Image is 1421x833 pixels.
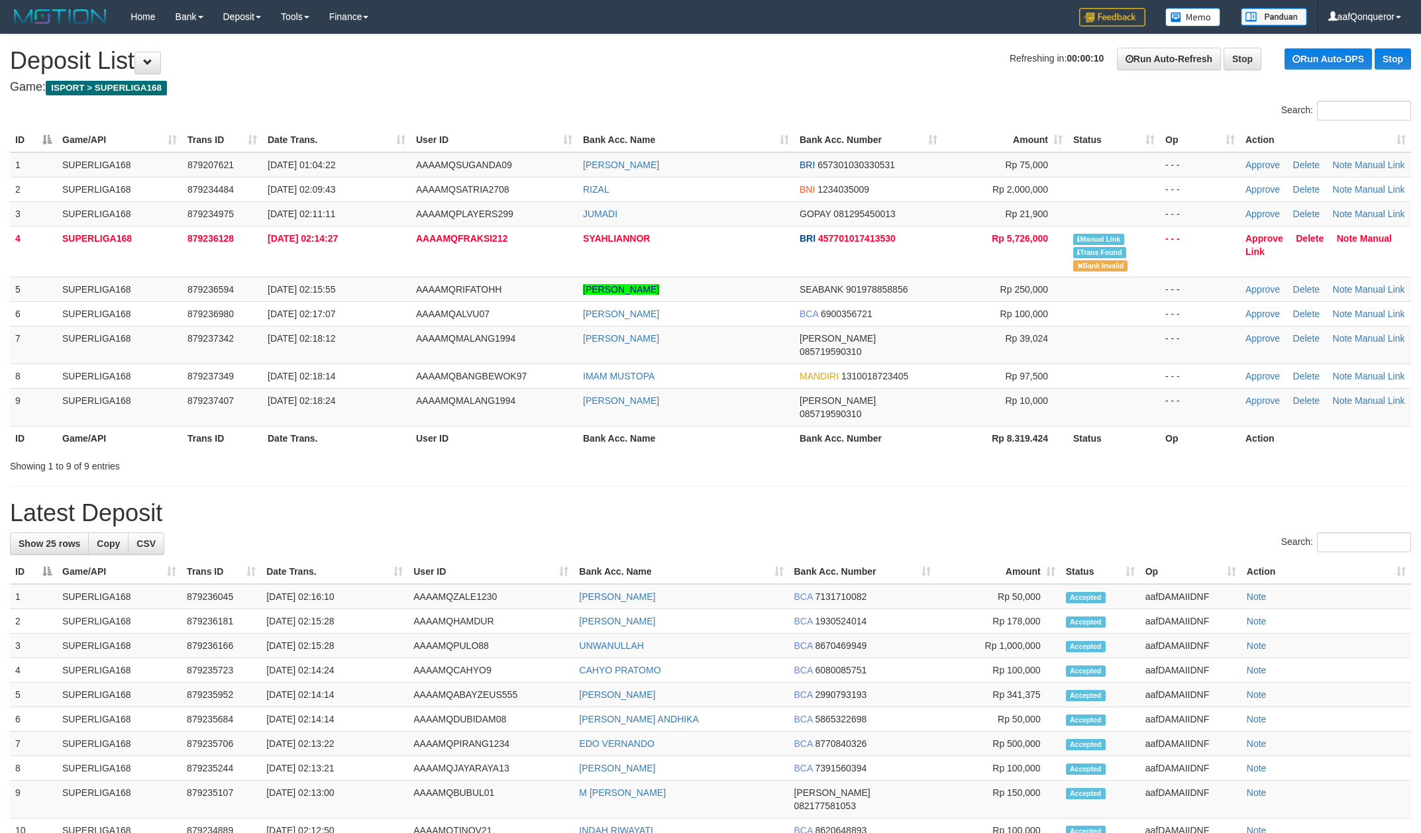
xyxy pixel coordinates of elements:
[1293,395,1320,406] a: Delete
[261,658,408,683] td: [DATE] 02:14:24
[262,426,411,450] th: Date Trans.
[794,714,813,724] span: BCA
[10,177,57,201] td: 2
[261,584,408,609] td: [DATE] 02:16:10
[1247,689,1267,700] a: Note
[1245,233,1283,244] a: Approve
[1068,128,1160,152] th: Status: activate to sort column ascending
[57,388,182,426] td: SUPERLIGA168
[794,763,813,773] span: BCA
[794,665,813,675] span: BCA
[416,309,490,319] span: AAAAMQALVU07
[1140,560,1241,584] th: Op: activate to sort column ascending
[1066,763,1106,775] span: Accepted
[1160,388,1240,426] td: - - -
[1066,690,1106,701] span: Accepted
[1160,177,1240,201] td: - - -
[261,707,408,732] td: [DATE] 02:14:14
[1010,53,1104,64] span: Refreshing in:
[408,609,574,634] td: AAAAMQHAMDUR
[1160,128,1240,152] th: Op: activate to sort column ascending
[1005,209,1048,219] span: Rp 21,900
[57,128,182,152] th: Game/API: activate to sort column ascending
[408,732,574,756] td: AAAAMQPIRANG1234
[817,184,869,195] span: Copy 1234035009 to clipboard
[261,634,408,658] td: [DATE] 02:15:28
[846,284,908,295] span: Copy 901978858856 to clipboard
[1067,53,1104,64] strong: 00:00:10
[1293,371,1320,381] a: Delete
[57,426,182,450] th: Game/API
[800,184,815,195] span: BNI
[261,683,408,707] td: [DATE] 02:14:14
[794,787,870,798] span: [PERSON_NAME]
[1160,277,1240,301] td: - - -
[1241,560,1411,584] th: Action: activate to sort column ascending
[182,128,262,152] th: Trans ID: activate to sort column ascending
[841,371,908,381] span: Copy 1310018723405 to clipboard
[261,781,408,818] td: [DATE] 02:13:00
[182,732,261,756] td: 879235706
[57,177,182,201] td: SUPERLIGA168
[182,781,261,818] td: 879235107
[416,395,515,406] span: AAAAMQMALANG1994
[1247,591,1267,602] a: Note
[936,683,1061,707] td: Rp 341,375
[10,683,57,707] td: 5
[416,233,507,244] span: AAAAMQFRAKSI212
[936,732,1061,756] td: Rp 500,000
[182,756,261,781] td: 879235244
[187,233,234,244] span: 879236128
[1160,226,1240,277] td: - - -
[10,609,57,634] td: 2
[1140,756,1241,781] td: aafDAMAIIDNF
[1068,426,1160,450] th: Status
[579,738,655,749] a: EDO VERNANDO
[57,707,182,732] td: SUPERLIGA168
[10,500,1411,526] h1: Latest Deposit
[936,584,1061,609] td: Rp 50,000
[57,756,182,781] td: SUPERLIGA168
[1333,284,1353,295] a: Note
[1245,333,1280,344] a: Approve
[1140,781,1241,818] td: aafDAMAIIDNF
[833,209,895,219] span: Copy 081295450013 to clipboard
[1066,739,1106,750] span: Accepted
[416,371,527,381] span: AAAAMQBANGBEWOK97
[10,454,582,473] div: Showing 1 to 9 of 9 entries
[10,756,57,781] td: 8
[1117,48,1221,70] a: Run Auto-Refresh
[261,609,408,634] td: [DATE] 02:15:28
[800,160,815,170] span: BRI
[936,781,1061,818] td: Rp 150,000
[10,277,57,301] td: 5
[57,732,182,756] td: SUPERLIGA168
[794,640,813,651] span: BCA
[1333,395,1353,406] a: Note
[1375,48,1411,70] a: Stop
[1066,788,1106,799] span: Accepted
[794,801,856,811] span: Copy 082177581053 to clipboard
[794,426,943,450] th: Bank Acc. Number
[10,48,1411,74] h1: Deposit List
[1355,209,1405,219] a: Manual Link
[268,309,335,319] span: [DATE] 02:17:07
[936,658,1061,683] td: Rp 100,000
[1293,284,1320,295] a: Delete
[1140,658,1241,683] td: aafDAMAIIDNF
[408,683,574,707] td: AAAAMQABAYZEUS555
[411,426,578,450] th: User ID
[1355,395,1405,406] a: Manual Link
[187,333,234,344] span: 879237342
[1293,209,1320,219] a: Delete
[408,781,574,818] td: AAAAMQBUBUL01
[57,781,182,818] td: SUPERLIGA168
[1240,128,1411,152] th: Action: activate to sort column ascending
[187,371,234,381] span: 879237349
[268,160,335,170] span: [DATE] 01:04:22
[1355,184,1405,195] a: Manual Link
[794,738,813,749] span: BCA
[794,591,813,602] span: BCA
[408,756,574,781] td: AAAAMQJAYARAYA13
[416,284,501,295] span: AAAAMQRIFATOHH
